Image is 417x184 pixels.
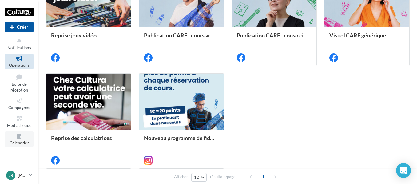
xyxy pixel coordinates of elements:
a: Boîte de réception [5,72,34,94]
div: Nouvelle campagne [5,22,34,32]
span: Afficher [174,174,188,180]
span: LR [8,172,13,178]
button: 12 [191,173,207,182]
div: Visuel CARE générique [329,32,404,45]
div: Reprise jeux vidéo [51,32,126,45]
span: 1 [258,172,268,182]
div: Nouveau programme de fidélité - Cours [144,135,219,147]
span: Notifications [7,45,31,50]
span: Opérations [9,63,30,68]
a: LR [PERSON_NAME] [5,170,34,181]
p: [PERSON_NAME] [18,172,26,178]
a: Campagnes [5,96,34,111]
span: Campagnes [8,105,30,110]
span: Boîte de réception [10,82,28,92]
a: Calendrier [5,131,34,147]
a: Opérations [5,54,34,69]
span: Médiathèque [7,123,32,128]
a: Médiathèque [5,114,34,129]
div: Publication CARE - cours artistiques et musicaux [144,32,219,45]
div: Publication CARE - conso circulaire [237,32,312,45]
span: résultats/page [210,174,236,180]
div: Open Intercom Messenger [396,163,411,178]
span: Calendrier [10,140,29,145]
button: Créer [5,22,34,32]
div: Reprise des calculatrices [51,135,126,147]
span: 12 [194,175,199,180]
button: Notifications [5,36,34,51]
